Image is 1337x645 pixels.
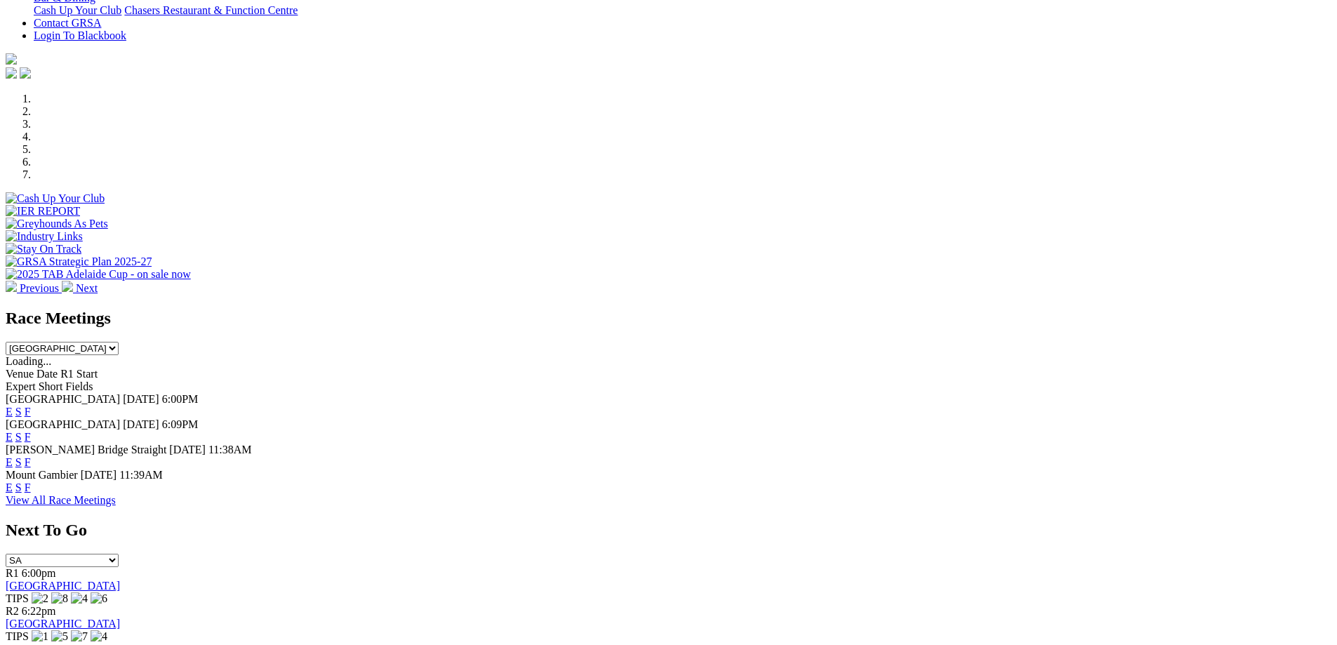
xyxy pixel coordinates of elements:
[51,592,68,605] img: 8
[162,393,199,405] span: 6:00PM
[65,380,93,392] span: Fields
[71,592,88,605] img: 4
[22,567,56,579] span: 6:00pm
[6,418,120,430] span: [GEOGRAPHIC_DATA]
[32,592,48,605] img: 2
[22,605,56,617] span: 6:22pm
[6,494,116,506] a: View All Race Meetings
[208,444,252,456] span: 11:38AM
[25,406,31,418] a: F
[6,268,191,281] img: 2025 TAB Adelaide Cup - on sale now
[6,592,29,604] span: TIPS
[162,418,199,430] span: 6:09PM
[62,281,73,292] img: chevron-right-pager-white.svg
[6,580,120,592] a: [GEOGRAPHIC_DATA]
[6,309,1331,328] h2: Race Meetings
[71,630,88,643] img: 7
[39,380,63,392] span: Short
[91,630,107,643] img: 4
[34,4,121,16] a: Cash Up Your Club
[6,393,120,405] span: [GEOGRAPHIC_DATA]
[6,218,108,230] img: Greyhounds As Pets
[6,406,13,418] a: E
[6,431,13,443] a: E
[15,431,22,443] a: S
[36,368,58,380] span: Date
[6,618,120,630] a: [GEOGRAPHIC_DATA]
[6,282,62,294] a: Previous
[6,456,13,468] a: E
[6,67,17,79] img: facebook.svg
[123,393,159,405] span: [DATE]
[6,521,1331,540] h2: Next To Go
[32,630,48,643] img: 1
[15,406,22,418] a: S
[51,630,68,643] img: 5
[6,205,80,218] img: IER REPORT
[6,53,17,65] img: logo-grsa-white.png
[119,469,163,481] span: 11:39AM
[15,481,22,493] a: S
[34,29,126,41] a: Login To Blackbook
[76,282,98,294] span: Next
[20,67,31,79] img: twitter.svg
[123,418,159,430] span: [DATE]
[6,444,166,456] span: [PERSON_NAME] Bridge Straight
[124,4,298,16] a: Chasers Restaurant & Function Centre
[60,368,98,380] span: R1 Start
[6,481,13,493] a: E
[34,17,101,29] a: Contact GRSA
[25,481,31,493] a: F
[6,380,36,392] span: Expert
[6,605,19,617] span: R2
[169,444,206,456] span: [DATE]
[34,4,1331,17] div: Bar & Dining
[6,192,105,205] img: Cash Up Your Club
[81,469,117,481] span: [DATE]
[6,230,83,243] img: Industry Links
[6,567,19,579] span: R1
[6,255,152,268] img: GRSA Strategic Plan 2025-27
[6,281,17,292] img: chevron-left-pager-white.svg
[25,431,31,443] a: F
[6,630,29,642] span: TIPS
[91,592,107,605] img: 6
[6,469,78,481] span: Mount Gambier
[6,368,34,380] span: Venue
[6,355,51,367] span: Loading...
[15,456,22,468] a: S
[62,282,98,294] a: Next
[6,243,81,255] img: Stay On Track
[20,282,59,294] span: Previous
[25,456,31,468] a: F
